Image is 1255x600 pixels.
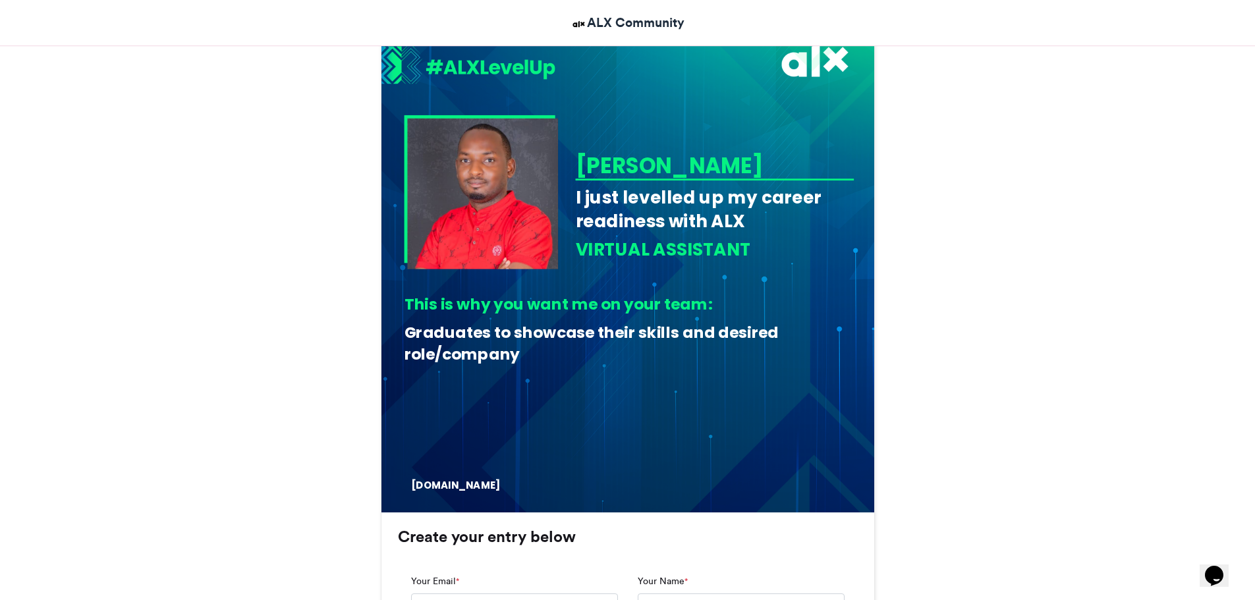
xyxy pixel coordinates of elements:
div: I just levelled up my career readiness with ALX [575,185,854,233]
div: Virtual Assistant Programme [575,238,854,286]
div: [DOMAIN_NAME] [410,479,512,493]
img: ALX Community [571,16,587,32]
img: 1757051235.849-b2dcae4267c1926e4edbba7f5065fdc4d8f11412.png [407,118,558,269]
iframe: chat widget [1200,547,1242,587]
div: Graduates to showcase their skills and desired role/company [404,322,844,365]
h3: Create your entry below [398,529,858,545]
div: This is why you want me on your team: [404,294,844,315]
img: 1721821317.056-e66095c2f9b7be57613cf5c749b4708f54720bc2.png [381,45,555,88]
label: Your Name [638,574,688,588]
a: ALX Community [571,13,684,32]
label: Your Email [411,574,459,588]
div: [PERSON_NAME] [575,150,849,180]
